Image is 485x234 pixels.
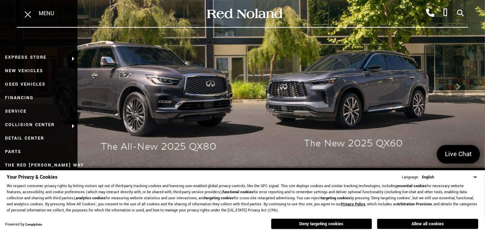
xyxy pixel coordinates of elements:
div: Next [451,77,465,97]
a: Live Chat [437,145,480,164]
strong: targeting cookies [205,196,234,201]
img: Red Noland Auto Group [206,8,283,20]
div: Powered by [5,223,42,227]
strong: functional cookies [222,189,253,195]
span: Live Chat [442,150,475,159]
button: Deny targeting cookies [271,218,372,229]
div: Language: [402,175,419,179]
a: ComplyAuto [25,223,42,227]
strong: Arbitration Provision [397,202,432,207]
p: We respect consumer privacy rights by letting visitors opt out of third-party tracking cookies an... [7,183,478,213]
a: Privacy Policy [341,202,365,207]
button: Allow all cookies [377,219,478,229]
strong: essential cookies [397,183,427,188]
select: Language Select [420,174,478,180]
strong: analytics cookies [76,196,105,201]
span: Your Privacy & Cookies [7,174,57,181]
strong: targeting cookies [321,196,350,201]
